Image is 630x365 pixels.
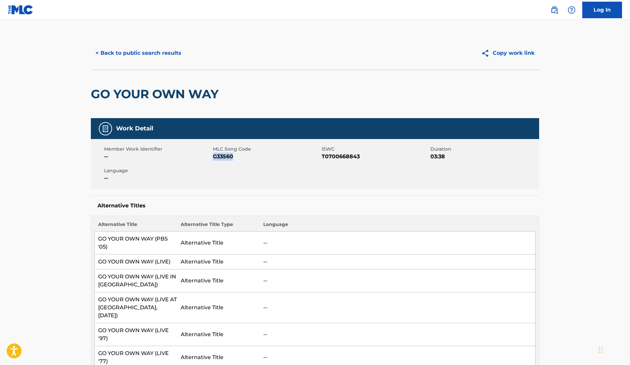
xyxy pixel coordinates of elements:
span: G33560 [213,153,320,161]
th: Alternative Title Type [177,221,260,232]
img: search [550,6,558,14]
td: -- [260,323,535,346]
td: GO YOUR OWN WAY (LIVE IN [GEOGRAPHIC_DATA]) [95,269,177,292]
td: -- [260,232,535,255]
td: Alternative Title [177,292,260,323]
img: MLC Logo [8,5,33,15]
td: -- [260,269,535,292]
h2: GO YOUR OWN WAY [91,87,222,102]
span: -- [104,153,211,161]
img: Work Detail [101,125,109,133]
a: Public Search [548,3,561,17]
th: Language [260,221,535,232]
img: help [568,6,576,14]
td: GO YOUR OWN WAY (LIVE AT [GEOGRAPHIC_DATA], [DATE]) [95,292,177,323]
span: Member Work Identifier [104,146,211,153]
span: Language [104,167,211,174]
span: MLC Song Code [213,146,320,153]
td: -- [260,255,535,269]
td: GO YOUR OWN WAY (PBS '05) [95,232,177,255]
td: GO YOUR OWN WAY (LIVE '97) [95,323,177,346]
iframe: Chat Widget [597,333,630,365]
span: Duration [430,146,537,153]
div: Help [565,3,578,17]
div: Drag [599,340,603,360]
h5: Work Detail [116,125,153,132]
td: Alternative Title [177,255,260,269]
img: Copy work link [481,49,493,57]
span: ISWC [322,146,429,153]
td: -- [260,292,535,323]
td: Alternative Title [177,323,260,346]
button: < Back to public search results [91,45,186,61]
td: Alternative Title [177,269,260,292]
span: T0700668843 [322,153,429,161]
span: 03:38 [430,153,537,161]
a: Log In [582,2,622,18]
td: Alternative Title [177,232,260,255]
h5: Alternative Titles [97,202,533,209]
td: GO YOUR OWN WAY (LIVE) [95,255,177,269]
span: -- [104,174,211,182]
button: Copy work link [476,45,539,61]
th: Alternative Title [95,221,177,232]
